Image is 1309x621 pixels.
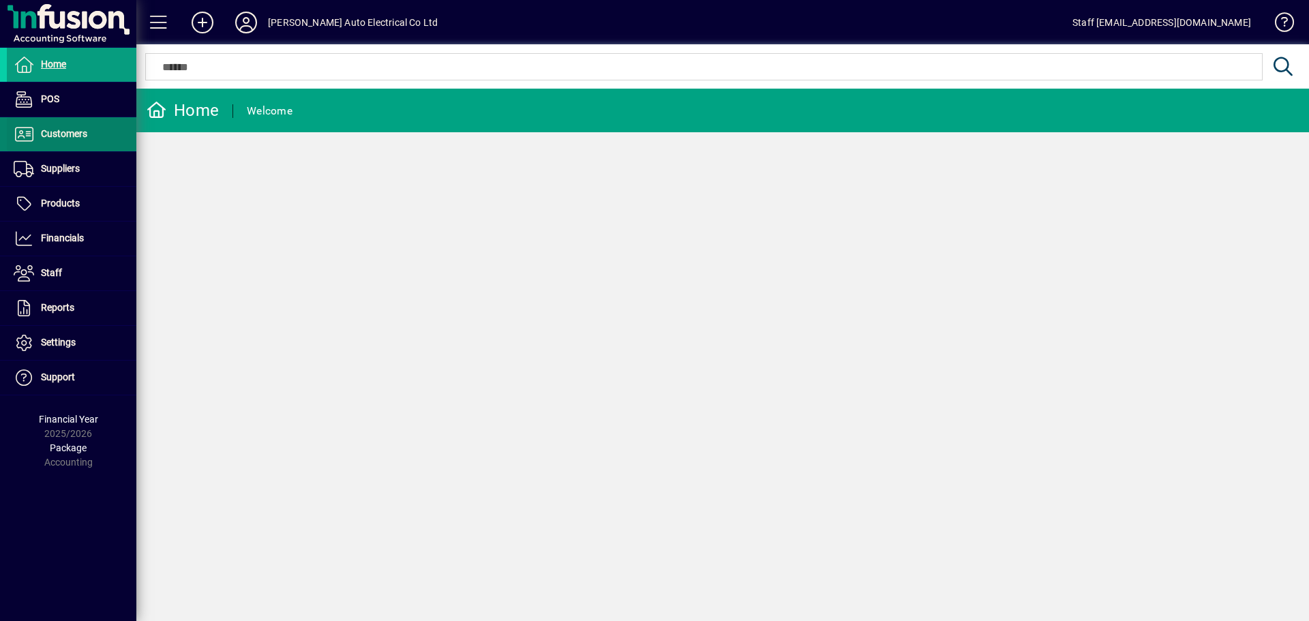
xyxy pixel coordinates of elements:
span: Financials [41,232,84,243]
div: Home [147,100,219,121]
a: Products [7,187,136,221]
a: POS [7,82,136,117]
a: Knowledge Base [1265,3,1292,47]
span: Support [41,372,75,382]
a: Reports [7,291,136,325]
a: Support [7,361,136,395]
div: [PERSON_NAME] Auto Electrical Co Ltd [268,12,438,33]
a: Customers [7,117,136,151]
a: Staff [7,256,136,290]
span: Products [41,198,80,209]
span: Suppliers [41,163,80,174]
button: Profile [224,10,268,35]
span: Home [41,59,66,70]
div: Welcome [247,100,292,122]
button: Add [181,10,224,35]
span: Customers [41,128,87,139]
a: Suppliers [7,152,136,186]
span: Reports [41,302,74,313]
span: Settings [41,337,76,348]
span: Staff [41,267,62,278]
a: Settings [7,326,136,360]
span: Package [50,442,87,453]
span: Financial Year [39,414,98,425]
div: Staff [EMAIL_ADDRESS][DOMAIN_NAME] [1072,12,1251,33]
a: Financials [7,222,136,256]
span: POS [41,93,59,104]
